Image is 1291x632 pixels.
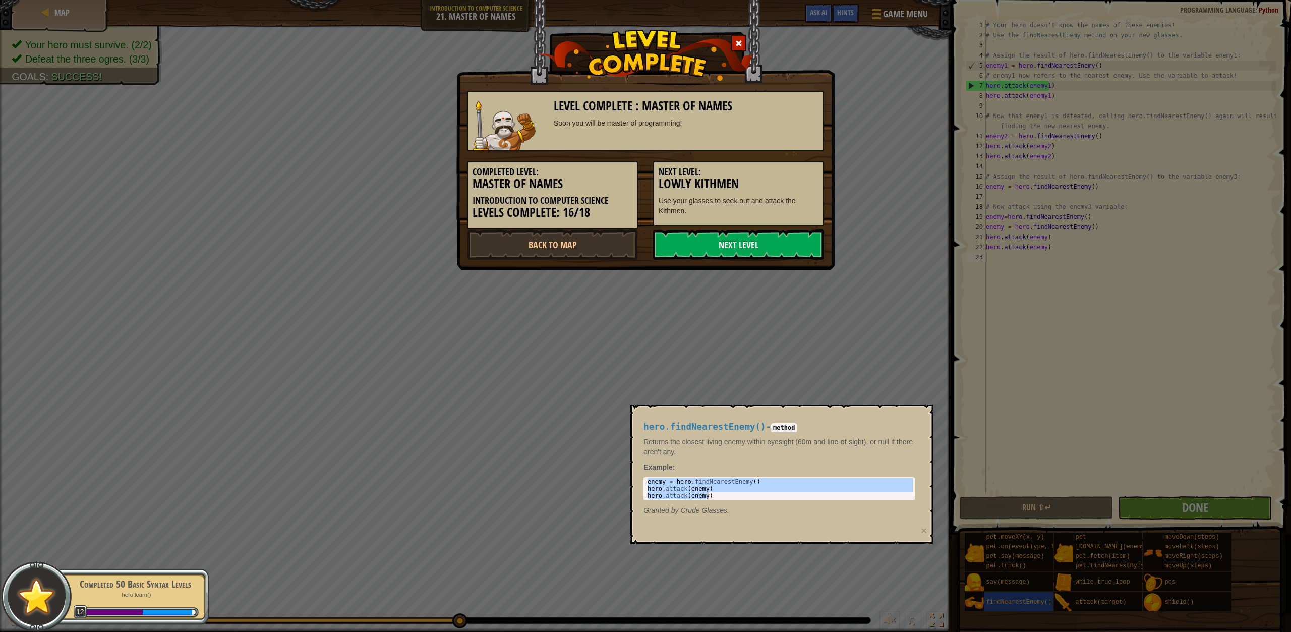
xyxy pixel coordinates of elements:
[643,463,673,471] span: Example
[643,422,915,432] h4: -
[538,30,754,81] img: level_complete.png
[473,196,632,206] h5: Introduction to Computer Science
[921,525,927,536] button: ×
[643,422,766,432] span: hero.findNearestEnemy()
[554,118,818,128] div: Soon you will be master of programming!
[653,229,824,260] a: Next Level
[473,177,632,191] h3: Master of Names
[473,206,632,219] h3: Levels Complete: 16/18
[554,99,818,113] h3: Level Complete : Master of Names
[467,229,638,260] a: Back to Map
[14,574,60,619] img: default.png
[659,177,818,191] h3: Lowly Kithmen
[72,591,199,599] p: hero.learn()
[659,167,818,177] h5: Next Level:
[643,506,729,514] em: Crude Glasses.
[659,196,818,216] p: Use your glasses to seek out and attack the Kithmen.
[643,506,680,514] span: Granted by
[643,463,675,471] strong: :
[771,423,797,432] code: method
[72,577,199,591] div: Completed 50 Basic Syntax Levels
[643,437,915,457] p: Returns the closest living enemy within eyesight (60m and line-of-sight), or null if there aren't...
[74,605,87,619] span: 12
[473,167,632,177] h5: Completed Level:
[473,100,536,150] img: goliath.png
